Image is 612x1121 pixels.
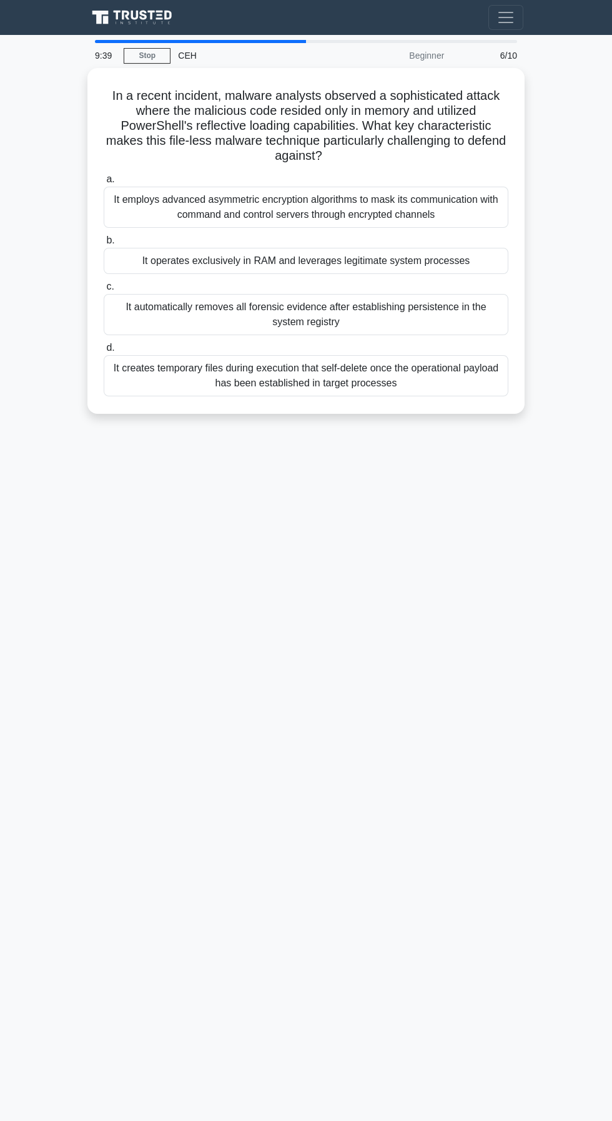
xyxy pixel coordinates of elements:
[87,43,124,68] div: 9:39
[104,294,508,335] div: It automatically removes all forensic evidence after establishing persistence in the system registry
[170,43,342,68] div: CEH
[124,48,170,64] a: Stop
[106,174,114,184] span: a.
[104,355,508,396] div: It creates temporary files during execution that self-delete once the operational payload has bee...
[104,187,508,228] div: It employs advanced asymmetric encryption algorithms to mask its communication with command and c...
[452,43,525,68] div: 6/10
[102,88,510,164] h5: In a recent incident, malware analysts observed a sophisticated attack where the malicious code r...
[106,281,114,291] span: c.
[488,5,523,30] button: Toggle navigation
[342,43,452,68] div: Beginner
[106,342,114,353] span: d.
[106,235,114,245] span: b.
[104,248,508,274] div: It operates exclusively in RAM and leverages legitimate system processes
